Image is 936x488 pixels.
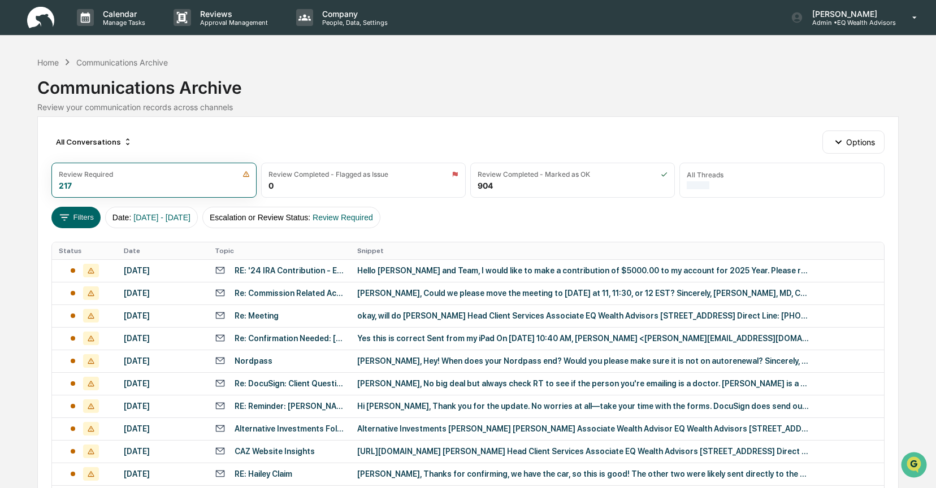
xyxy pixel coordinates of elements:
span: Attestations [93,142,140,154]
div: [DATE] [124,334,201,343]
a: Powered byPylon [80,191,137,200]
p: Company [313,9,393,19]
p: Manage Tasks [94,19,151,27]
button: Date:[DATE] - [DATE] [105,207,198,228]
img: icon [242,171,250,178]
img: icon [661,171,668,178]
div: Home [37,58,59,67]
th: Date [117,242,208,259]
button: Filters [51,207,101,228]
div: Re: DocuSign: Client Questionnaires - EQ Wealth - [PERSON_NAME] [235,379,344,388]
div: [URL][DOMAIN_NAME] [PERSON_NAME] Head Client Services Associate EQ Wealth Advisors [STREET_ADDRES... [357,447,809,456]
div: RE: Hailey Claim [235,469,292,478]
div: Yes this is correct Sent from my iPad On [DATE] 10:40 AM, [PERSON_NAME] <[PERSON_NAME][EMAIL_ADDR... [357,334,809,343]
a: 🔎Data Lookup [7,159,76,180]
div: Hi [PERSON_NAME], Thank you for the update. No worries at all—take your time with the forms. Docu... [357,402,809,411]
button: Escalation or Review Status:Review Required [202,207,380,228]
button: Options [822,130,884,153]
div: Review Completed - Flagged as Issue [268,170,388,178]
div: [PERSON_NAME], Could we please move the meeting to [DATE] at 11, 11:30, or 12 EST? Sincerely, [PE... [357,289,809,298]
a: 🖐️Preclearance [7,138,77,158]
div: [DATE] [124,424,201,433]
div: Start new chat [38,86,185,98]
div: [PERSON_NAME], Thanks for confirming, we have the car, so this is good! The other two were likely... [357,469,809,478]
div: 904 [478,181,493,190]
p: [PERSON_NAME] [803,9,896,19]
img: icon [452,171,458,178]
p: Approval Management [191,19,274,27]
div: okay, will do [PERSON_NAME] Head Client Services Associate EQ Wealth Advisors [STREET_ADDRESS] Di... [357,311,809,320]
div: 0 [268,181,274,190]
th: Topic [208,242,351,259]
div: 🖐️ [11,143,20,152]
div: RE: '24 IRA Contribution - EQ Wealth Advisors - [PERSON_NAME] [235,266,344,275]
div: Hello [PERSON_NAME] and Team, I would like to make a contribution of $5000.00 to my account for 2... [357,266,809,275]
div: CAZ Website Insights [235,447,315,456]
p: How can we help? [11,24,206,42]
th: Snippet [350,242,884,259]
div: [PERSON_NAME], No big deal but always check RT to see if the person you're emailing is a doctor. ... [357,379,809,388]
iframe: Open customer support [900,451,930,481]
div: Communications Archive [37,68,899,98]
div: [DATE] [124,469,201,478]
div: 217 [59,181,72,190]
a: 🗄️Attestations [77,138,145,158]
p: Reviews [191,9,274,19]
div: Alternative Investments [PERSON_NAME] [PERSON_NAME] Associate Wealth Advisor EQ Wealth Advisors [... [357,424,809,433]
div: RE: Reminder: [PERSON_NAME] Wealth Advisors Disclosures and Non-Discretionary Client Agreement [235,402,344,411]
span: Review Required [313,213,373,222]
img: logo [27,7,54,29]
div: [DATE] [124,356,201,365]
div: [DATE] [124,447,201,456]
button: Start new chat [192,90,206,103]
div: All Threads [687,171,723,179]
div: [DATE] [124,379,201,388]
div: Review Required [59,170,113,178]
div: [DATE] [124,289,201,298]
div: 🗄️ [82,143,91,152]
th: Status [52,242,117,259]
div: [DATE] [124,311,201,320]
span: Data Lookup [23,164,71,175]
div: Alternative Investments Folder [235,424,344,433]
div: 🔎 [11,165,20,174]
span: Preclearance [23,142,73,154]
div: [DATE] [124,402,201,411]
div: Review Completed - Marked as OK [478,170,590,178]
div: All Conversations [51,133,137,151]
p: Calendar [94,9,151,19]
div: Re: Confirmation Needed: [PERSON_NAME] Rollover Application - EQ Wealth - [PERSON_NAME] [235,334,344,343]
div: Review your communication records across channels [37,102,899,112]
p: Admin • EQ Wealth Advisors [803,19,896,27]
span: [DATE] - [DATE] [133,213,190,222]
div: [DATE] [124,266,201,275]
div: Re: Commission Related Accounts Question [235,289,344,298]
p: People, Data, Settings [313,19,393,27]
div: Re: Meeting [235,311,279,320]
div: [PERSON_NAME], Hey! When does your Nordpass end? Would you please make sure it is not on autorene... [357,356,809,365]
span: Pylon [112,191,137,200]
div: Communications Archive [76,58,168,67]
img: 1746055101610-c473b297-6a78-478c-a979-82029cc54cd1 [11,86,32,107]
div: We're available if you need us! [38,98,143,107]
div: Nordpass [235,356,272,365]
